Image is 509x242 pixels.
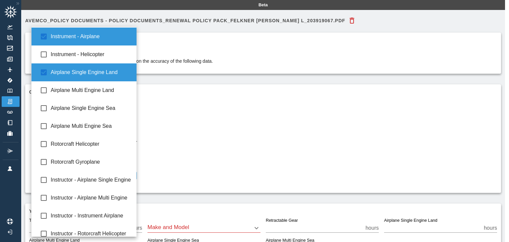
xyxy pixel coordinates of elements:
[51,194,132,202] span: Instructor - Airplane Multi Engine
[51,230,132,238] span: Instructor - Rotorcraft Helicopter
[51,104,132,112] span: Airplane Single Engine Sea
[51,122,132,130] span: Airplane Multi Engine Sea
[51,176,132,184] span: Instructor - Airplane Single Engine
[51,33,132,40] span: Instrument - Airplane
[51,86,132,94] span: Airplane Multi Engine Land
[51,212,132,220] span: Instructor - Instrument Airplane
[51,50,132,58] span: Instrument - Helicopter
[51,140,132,148] span: Rotorcraft Helicopter
[51,68,132,76] span: Airplane Single Engine Land
[51,158,132,166] span: Rotorcraft Gyroplane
